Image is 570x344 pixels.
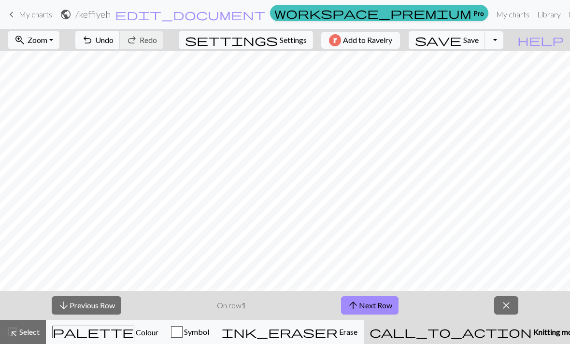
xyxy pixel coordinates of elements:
[19,10,52,19] span: My charts
[52,296,121,315] button: Previous Row
[75,31,120,49] button: Undo
[222,325,338,339] span: ink_eraser
[415,33,461,47] span: save
[14,33,26,47] span: zoom_in
[82,33,93,47] span: undo
[60,8,71,21] span: public
[28,35,47,44] span: Zoom
[280,34,307,46] span: Settings
[338,327,357,336] span: Erase
[270,5,488,21] a: Pro
[58,299,70,312] span: arrow_downward
[18,327,40,336] span: Select
[179,31,313,49] button: SettingsSettings
[343,34,392,46] span: Add to Ravelry
[321,32,400,49] button: Add to Ravelry
[533,5,565,24] a: Library
[6,8,17,21] span: keyboard_arrow_left
[370,325,532,339] span: call_to_action
[215,320,364,344] button: Erase
[492,5,533,24] a: My charts
[409,31,485,49] button: Save
[75,9,111,20] h2: / keffiyeh
[95,35,114,44] span: Undo
[6,325,18,339] span: highlight_alt
[165,320,215,344] button: Symbol
[115,8,266,21] span: edit_document
[185,33,278,47] span: settings
[329,34,341,46] img: Ravelry
[183,327,209,336] span: Symbol
[217,300,246,311] p: On row
[274,6,471,20] span: workspace_premium
[341,296,399,315] button: Next Row
[242,301,246,310] strong: 1
[500,299,512,312] span: close
[463,35,479,44] span: Save
[6,6,52,23] a: My charts
[517,33,564,47] span: help
[53,325,134,339] span: palette
[134,328,158,337] span: Colour
[347,299,359,312] span: arrow_upward
[8,31,59,49] button: Zoom
[185,34,278,46] i: Settings
[46,320,165,344] button: Colour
